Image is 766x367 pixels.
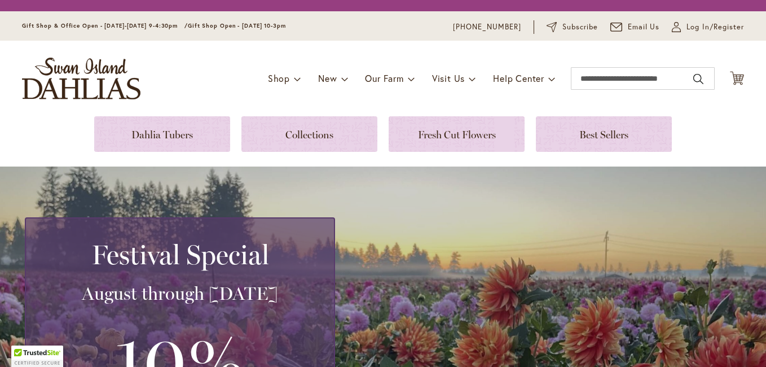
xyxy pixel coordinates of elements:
[693,70,703,88] button: Search
[686,21,744,33] span: Log In/Register
[11,346,63,367] div: TrustedSite Certified
[610,21,660,33] a: Email Us
[268,72,290,84] span: Shop
[432,72,465,84] span: Visit Us
[453,21,521,33] a: [PHONE_NUMBER]
[39,239,320,270] h2: Festival Special
[188,22,286,29] span: Gift Shop Open - [DATE] 10-3pm
[628,21,660,33] span: Email Us
[547,21,598,33] a: Subscribe
[365,72,403,84] span: Our Farm
[493,72,544,84] span: Help Center
[39,282,320,305] h3: August through [DATE]
[22,22,188,29] span: Gift Shop & Office Open - [DATE]-[DATE] 9-4:30pm /
[22,58,140,99] a: store logo
[672,21,744,33] a: Log In/Register
[318,72,337,84] span: New
[562,21,598,33] span: Subscribe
